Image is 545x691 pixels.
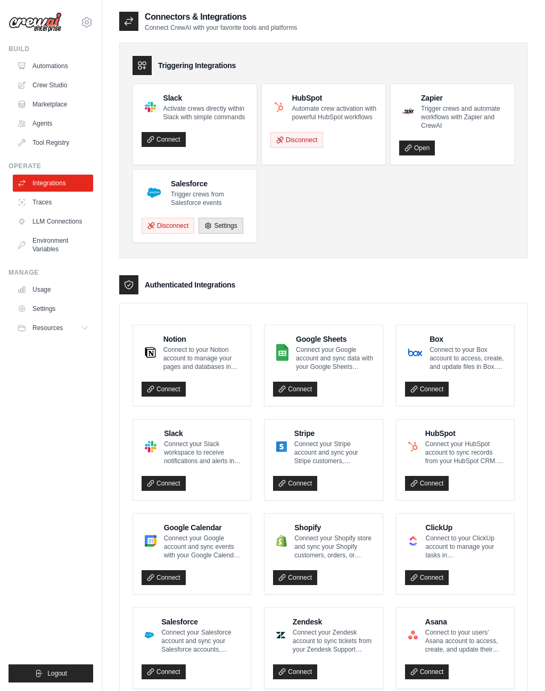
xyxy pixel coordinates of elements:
[405,664,449,679] a: Connect
[405,476,449,491] a: Connect
[9,664,93,682] button: Logout
[145,436,156,457] img: Slack Logo
[294,534,374,560] p: Connect your Shopify store and sync your Shopify customers, orders, or products. Grow your busine...
[9,268,93,277] div: Manage
[276,436,286,457] img: Stripe Logo
[142,132,186,147] a: Connect
[171,190,248,207] p: Trigger crews from Salesforce events
[164,522,243,533] h4: Google Calendar
[13,281,93,298] a: Usage
[276,624,285,646] img: Zendesk Logo
[408,436,418,457] img: HubSpot Logo
[430,345,506,371] p: Connect to your Box account to access, create, and update files in Box. Increase your team’s prod...
[171,178,248,189] h4: Salesforce
[294,522,374,533] h4: Shopify
[276,342,288,363] img: Google Sheets Logo
[145,342,156,363] img: Notion Logo
[142,382,186,397] a: Connect
[13,96,93,113] a: Marketplace
[421,93,506,103] h4: Zapier
[270,132,323,148] button: Disconnect
[47,669,67,678] span: Logout
[13,213,93,230] a: LLM Connections
[161,628,242,654] p: Connect your Salesforce account and sync your Salesforce accounts, contacts, leads, or opportunit...
[164,428,242,439] h4: Slack
[161,616,242,627] h4: Salesforce
[425,428,506,439] h4: HubSpot
[425,616,506,627] h4: Asana
[293,628,374,654] p: Connect your Zendesk account to sync tickets from your Zendesk Support account. Enable your suppo...
[199,218,243,234] a: Settings
[142,570,186,585] a: Connect
[405,382,449,397] a: Connect
[142,664,186,679] a: Connect
[163,334,243,344] h4: Notion
[399,141,435,155] a: Open
[145,11,297,23] h2: Connectors & Integrations
[145,183,163,202] img: Salesforce Logo
[426,522,506,533] h4: ClickUp
[145,23,297,32] p: Connect CrewAI with your favorite tools and platforms
[158,60,236,71] h3: Triggering Integrations
[9,12,62,32] img: Logo
[425,628,506,654] p: Connect to your users’ Asana account to access, create, and update their tasks or projects in [GE...
[430,334,506,344] h4: Box
[163,93,248,103] h4: Slack
[142,218,194,234] button: Disconnect
[296,334,374,344] h4: Google Sheets
[408,530,418,552] img: ClickUp Logo
[273,476,317,491] a: Connect
[13,232,93,258] a: Environment Variables
[13,194,93,211] a: Traces
[294,440,374,465] p: Connect your Stripe account and sync your Stripe customers, payments, or products. Grow your busi...
[145,624,154,646] img: Salesforce Logo
[293,616,374,627] h4: Zendesk
[163,345,243,371] p: Connect to your Notion account to manage your pages and databases in Notion. Increase your team’s...
[164,534,243,560] p: Connect your Google account and sync events with your Google Calendar. Increase your productivity...
[292,104,377,121] p: Automate crew activation with powerful HubSpot workflows
[273,664,317,679] a: Connect
[292,93,377,103] h4: HubSpot
[32,324,63,332] span: Resources
[13,134,93,151] a: Tool Registry
[13,300,93,317] a: Settings
[13,57,93,75] a: Automations
[13,175,93,192] a: Integrations
[273,382,317,397] a: Connect
[142,476,186,491] a: Connect
[13,319,93,336] button: Resources
[426,534,506,560] p: Connect to your ClickUp account to manage your tasks in [GEOGRAPHIC_DATA]. Increase your team’s p...
[145,102,156,113] img: Slack Logo
[274,102,284,112] img: HubSpot Logo
[273,570,317,585] a: Connect
[296,345,374,371] p: Connect your Google account and sync data with your Google Sheets spreadsheets. Our Google Sheets...
[163,104,248,121] p: Activate crews directly within Slack with simple commands
[408,342,422,363] img: Box Logo
[276,530,287,552] img: Shopify Logo
[13,115,93,132] a: Agents
[402,108,414,114] img: Zapier Logo
[145,279,235,290] h3: Authenticated Integrations
[13,77,93,94] a: Crew Studio
[9,162,93,170] div: Operate
[9,45,93,53] div: Build
[421,104,506,130] p: Trigger crews and automate workflows with Zapier and CrewAI
[425,440,506,465] p: Connect your HubSpot account to sync records from your HubSpot CRM. Enable your sales team to clo...
[294,428,374,439] h4: Stripe
[405,570,449,585] a: Connect
[145,530,156,552] img: Google Calendar Logo
[408,624,418,646] img: Asana Logo
[164,440,242,465] p: Connect your Slack workspace to receive notifications and alerts in Slack. Stay connected to impo...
